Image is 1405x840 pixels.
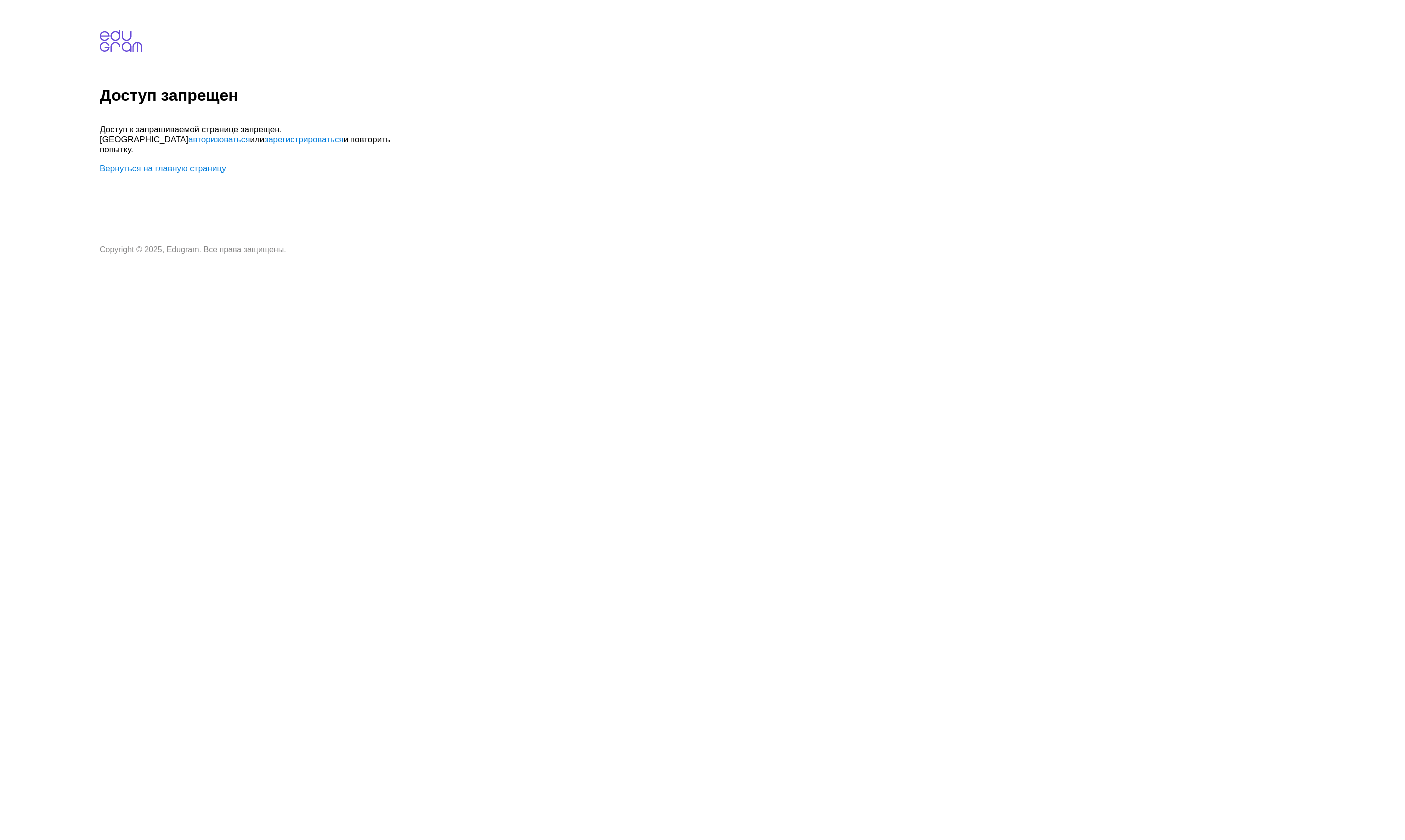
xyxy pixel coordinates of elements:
[100,125,399,155] p: Доступ к запрашиваемой странице запрещен. [GEOGRAPHIC_DATA] или и повторить попытку.
[188,135,250,144] a: авторизоваться
[100,164,226,173] a: Вернуться на главную страницу
[100,30,142,52] img: edugram.com
[100,245,399,254] p: Copyright © 2025, Edugram. Все права защищены.
[264,135,343,144] a: зарегистрироваться
[100,86,1401,105] h1: Доступ запрещен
